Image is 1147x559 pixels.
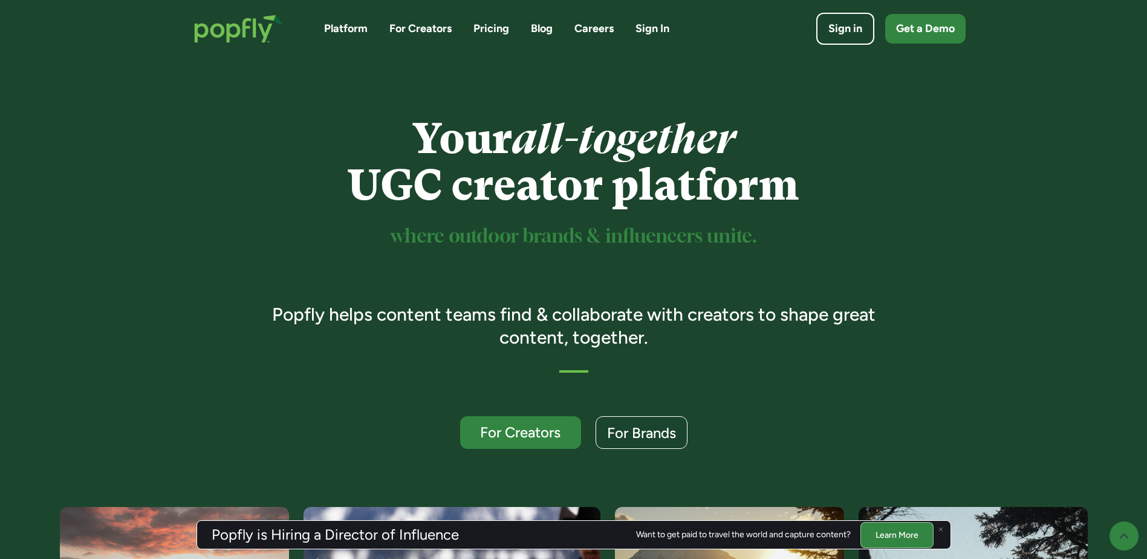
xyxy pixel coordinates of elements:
[531,21,553,36] a: Blog
[391,227,757,246] sup: where outdoor brands & influencers unite.
[255,116,892,209] h1: Your UGC creator platform
[636,530,851,540] div: Want to get paid to travel the world and capture content?
[212,528,459,542] h3: Popfly is Hiring a Director of Influence
[389,21,452,36] a: For Creators
[460,416,581,449] a: For Creators
[885,14,966,44] a: Get a Demo
[816,13,874,45] a: Sign in
[828,21,862,36] div: Sign in
[635,21,669,36] a: Sign In
[471,425,570,440] div: For Creators
[512,114,735,163] em: all-together
[860,521,934,548] a: Learn More
[255,303,892,348] h3: Popfly helps content teams find & collaborate with creators to shape great content, together.
[596,416,687,449] a: For Brands
[324,21,368,36] a: Platform
[473,21,509,36] a: Pricing
[607,425,676,440] div: For Brands
[574,21,614,36] a: Careers
[896,21,955,36] div: Get a Demo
